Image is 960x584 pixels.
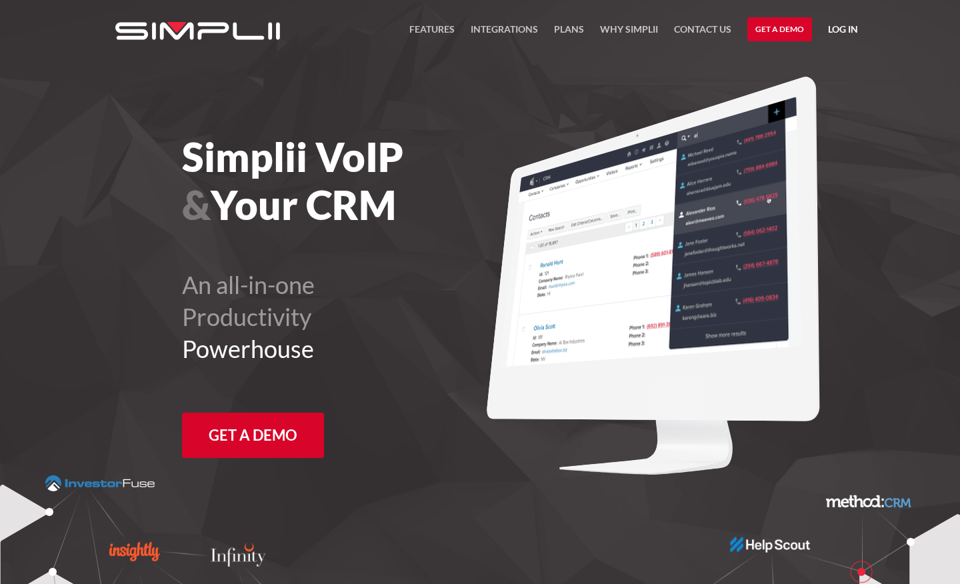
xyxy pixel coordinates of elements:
span: Powerhouse [182,334,314,363]
a: Get a Demo [747,17,812,41]
a: Integrations [471,21,538,45]
a: FEATURES [409,21,455,45]
a: Log in [828,21,858,41]
a: Plans [554,21,584,45]
a: Contact US [674,21,731,45]
a: Get a Demo [182,413,324,458]
img: Simplii [115,22,280,40]
h1: Simplii VoIP Your CRM [182,133,553,229]
span: & [182,181,211,229]
h2: An all-in-one Productivity [182,269,553,365]
a: Why Simplii [600,21,658,45]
